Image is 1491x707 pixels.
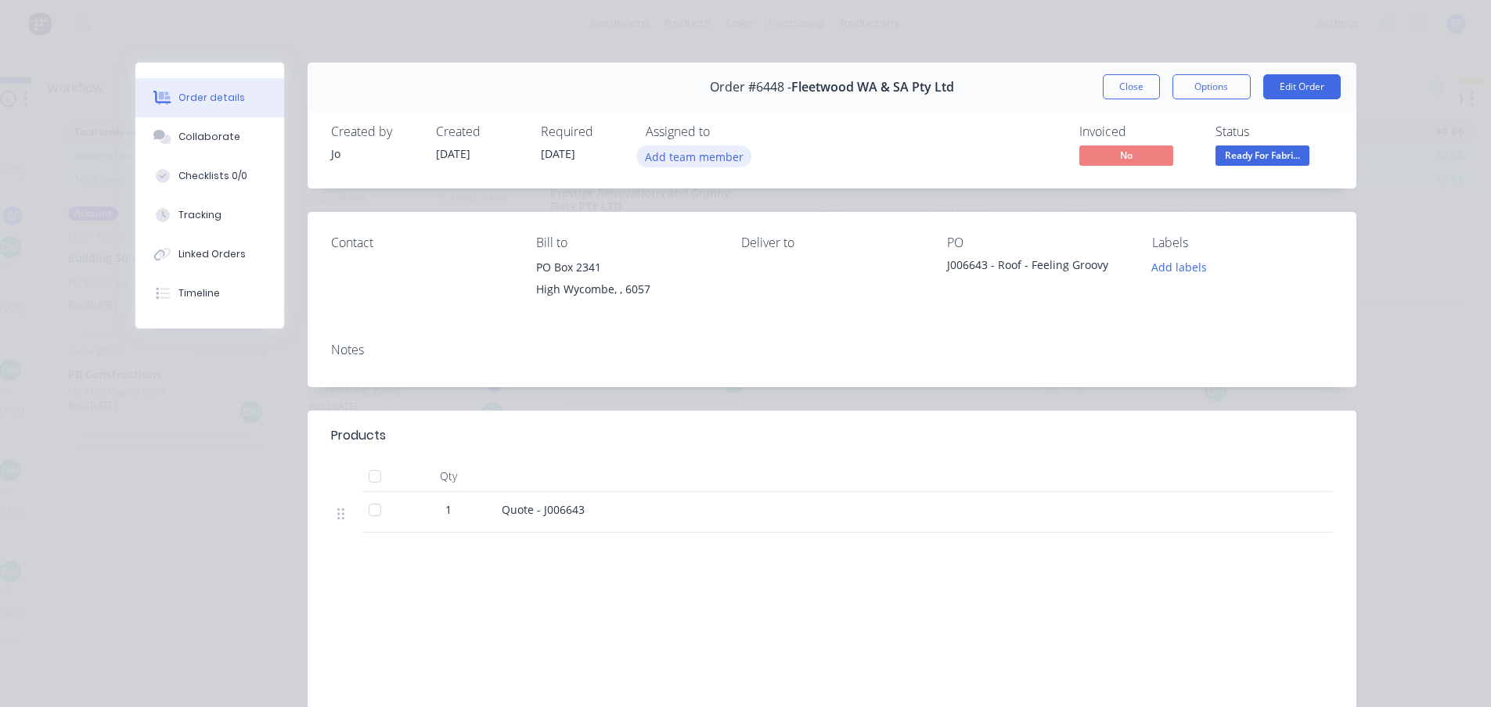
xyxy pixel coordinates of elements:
[1215,145,1309,169] button: Ready For Fabri...
[135,274,284,313] button: Timeline
[710,80,791,95] span: Order #6448 -
[536,235,716,250] div: Bill to
[536,257,716,278] div: PO Box 2341
[502,502,585,517] span: Quote - J006643
[536,257,716,307] div: PO Box 2341High Wycombe, , 6057
[178,91,245,105] div: Order details
[178,247,246,261] div: Linked Orders
[947,235,1127,250] div: PO
[135,117,284,156] button: Collaborate
[135,78,284,117] button: Order details
[541,124,627,139] div: Required
[646,145,752,167] button: Add team member
[1079,124,1197,139] div: Invoiced
[1152,235,1332,250] div: Labels
[436,124,522,139] div: Created
[135,235,284,274] button: Linked Orders
[646,124,802,139] div: Assigned to
[1172,74,1251,99] button: Options
[1103,74,1160,99] button: Close
[741,235,921,250] div: Deliver to
[1263,74,1341,99] button: Edit Order
[331,145,417,162] div: Jo
[947,257,1127,278] div: J006643 - Roof - Feeling Groovy
[331,426,386,445] div: Products
[636,145,751,167] button: Add team member
[541,146,575,161] span: [DATE]
[178,208,221,222] div: Tracking
[436,146,470,161] span: [DATE]
[178,286,220,300] div: Timeline
[178,169,247,183] div: Checklists 0/0
[1215,124,1333,139] div: Status
[445,501,452,518] span: 1
[135,196,284,235] button: Tracking
[791,80,954,95] span: Fleetwood WA & SA Pty Ltd
[1079,145,1173,165] span: No
[1143,257,1215,278] button: Add labels
[331,235,511,250] div: Contact
[536,278,716,300] div: High Wycombe, , 6057
[1215,145,1309,165] span: Ready For Fabri...
[331,343,1333,357] div: Notes
[178,130,240,144] div: Collaborate
[331,124,417,139] div: Created by
[135,156,284,196] button: Checklists 0/0
[402,461,495,492] div: Qty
